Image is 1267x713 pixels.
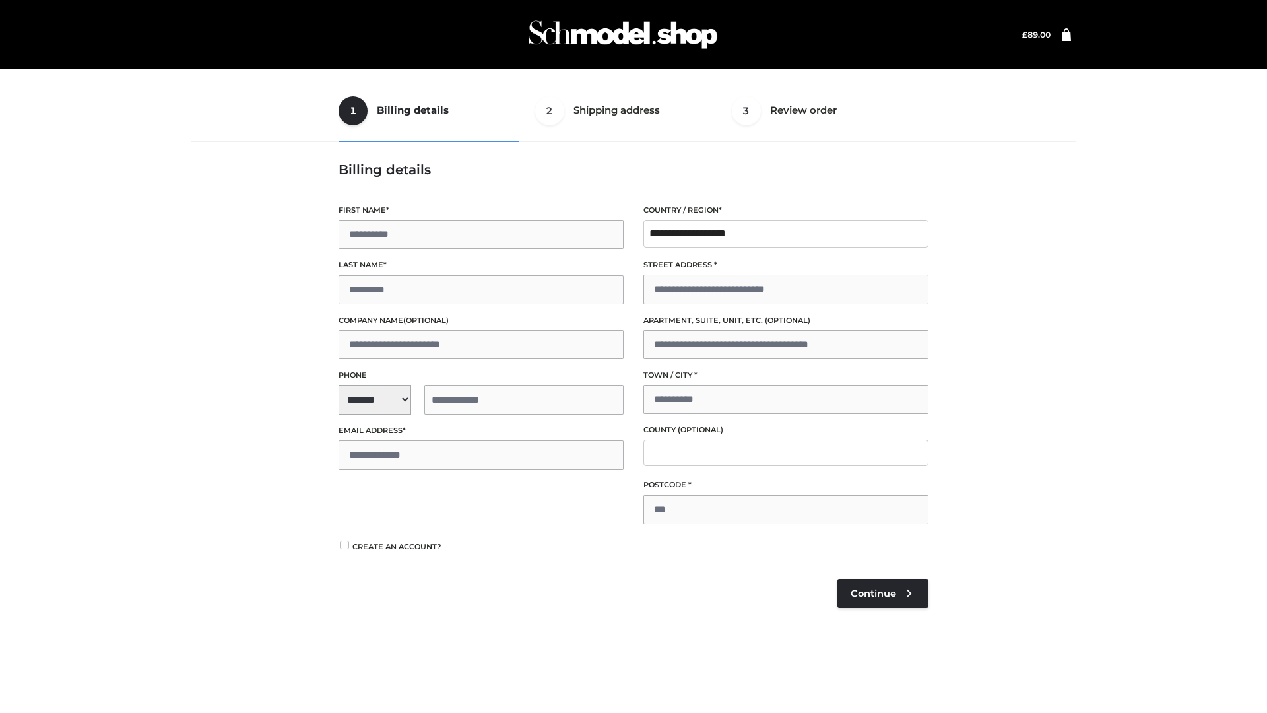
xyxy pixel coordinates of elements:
[765,316,810,325] span: (optional)
[339,162,928,178] h3: Billing details
[643,369,928,382] label: Town / City
[339,259,624,271] label: Last name
[643,204,928,217] label: Country / Region
[837,579,928,608] a: Continue
[1022,30,1051,40] a: £89.00
[339,424,624,437] label: Email address
[643,479,928,491] label: Postcode
[352,542,441,551] span: Create an account?
[643,314,928,327] label: Apartment, suite, unit, etc.
[851,588,896,599] span: Continue
[524,9,722,61] img: Schmodel Admin 964
[339,314,624,327] label: Company name
[339,541,350,549] input: Create an account?
[403,316,449,325] span: (optional)
[339,204,624,217] label: First name
[643,424,928,436] label: County
[1022,30,1051,40] bdi: 89.00
[339,369,624,382] label: Phone
[643,259,928,271] label: Street address
[1022,30,1027,40] span: £
[678,425,723,434] span: (optional)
